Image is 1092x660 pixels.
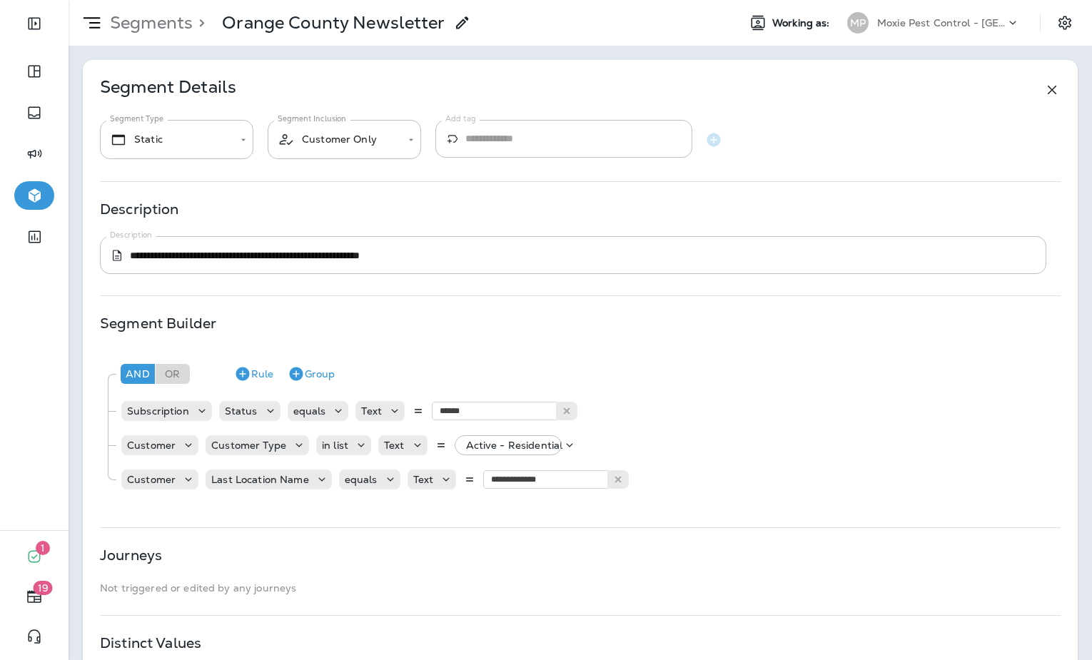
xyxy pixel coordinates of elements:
button: Rule [228,362,279,385]
p: equals [345,474,378,485]
span: Working as: [772,17,833,29]
p: Segment Details [100,81,236,98]
p: Text [361,405,382,417]
p: > [193,12,205,34]
button: 19 [14,582,54,611]
p: Journeys [100,549,162,561]
div: Static [110,131,231,148]
label: Segment Inclusion [278,113,346,124]
span: 19 [34,581,53,595]
button: 1 [14,542,54,571]
p: Description [100,203,179,215]
button: Expand Sidebar [14,9,54,38]
p: Segment Builder [100,318,216,329]
p: Distinct Values [100,637,201,649]
p: Moxie Pest Control - [GEOGRAPHIC_DATA] [877,17,1006,29]
p: Customer Type [211,440,286,451]
label: Description [110,230,152,240]
p: Not triggered or edited by any journeys [100,582,1061,594]
span: 1 [36,541,50,555]
div: And [121,364,155,384]
label: Segment Type [110,113,163,124]
div: MP [847,12,869,34]
p: Status [225,405,258,417]
div: Or [156,364,190,384]
p: Last Location Name [211,474,309,485]
button: Group [282,362,340,385]
p: Text [384,440,405,451]
p: Orange County Newsletter [222,12,445,34]
p: in list [322,440,348,451]
p: Text [413,474,434,485]
label: Add tag [445,113,476,124]
div: Customer Only [278,131,398,148]
p: Customer [127,440,176,451]
button: Settings [1052,10,1078,36]
p: equals [293,405,326,417]
p: Customer [127,474,176,485]
p: Segments [104,12,193,34]
p: Subscription [127,405,189,417]
p: Active - Residential [466,440,563,451]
